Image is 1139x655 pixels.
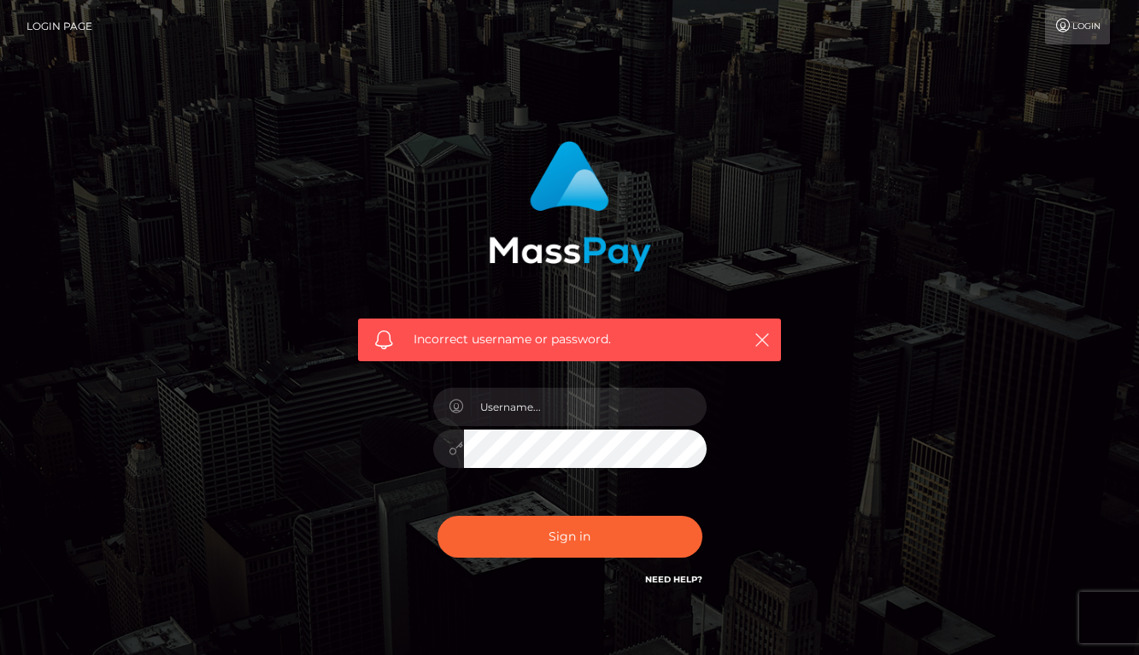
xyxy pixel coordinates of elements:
[489,141,651,272] img: MassPay Login
[26,9,92,44] a: Login Page
[414,330,725,348] span: Incorrect username or password.
[645,574,702,585] a: Need Help?
[1045,9,1110,44] a: Login
[464,388,707,426] input: Username...
[437,516,702,558] button: Sign in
